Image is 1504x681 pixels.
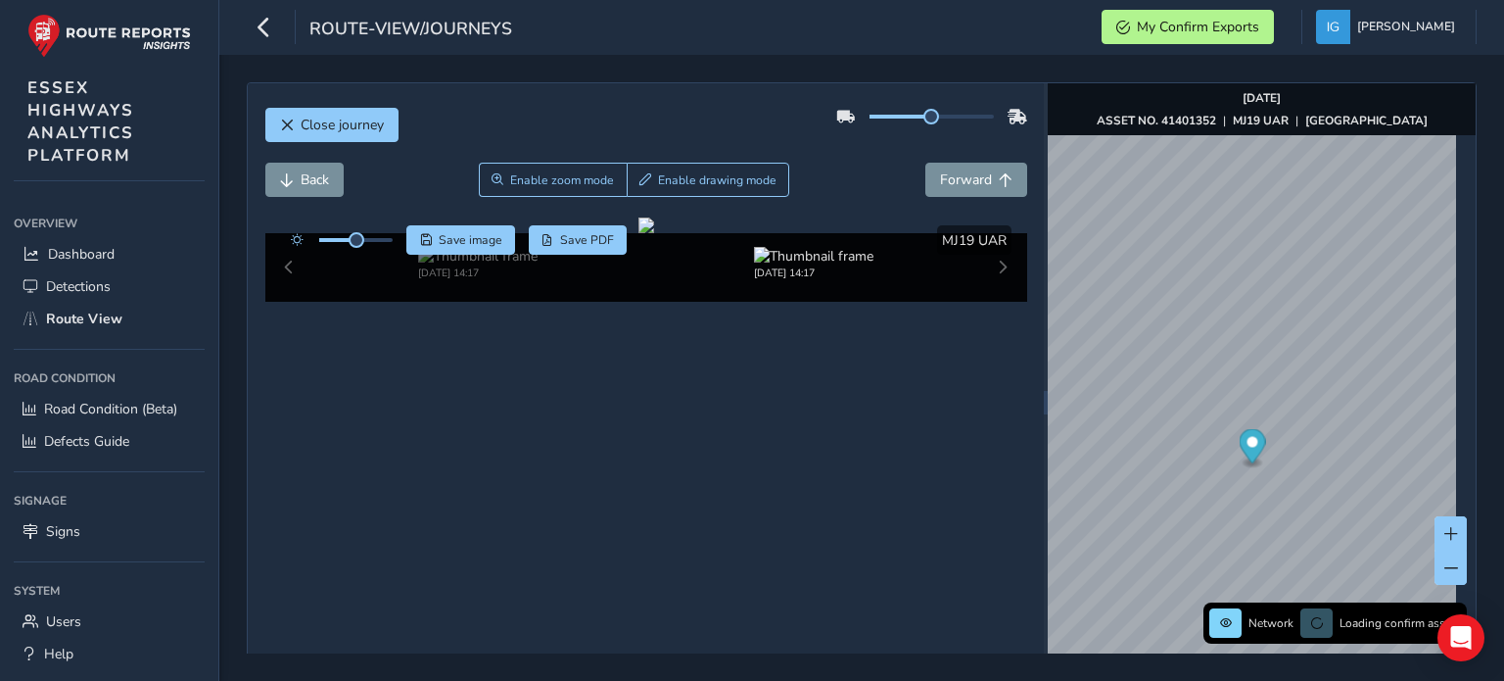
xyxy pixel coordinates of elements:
[44,432,129,451] span: Defects Guide
[1102,10,1274,44] button: My Confirm Exports
[925,163,1027,197] button: Forward
[1357,10,1455,44] span: [PERSON_NAME]
[754,266,873,280] div: [DATE] 14:17
[479,163,627,197] button: Zoom
[48,245,115,264] span: Dashboard
[418,266,538,280] div: [DATE] 14:17
[1316,10,1350,44] img: diamond-layout
[14,486,205,515] div: Signage
[301,116,384,134] span: Close journey
[14,270,205,303] a: Detections
[14,393,205,425] a: Road Condition (Beta)
[529,225,628,255] button: PDF
[1305,113,1428,128] strong: [GEOGRAPHIC_DATA]
[1097,113,1428,128] div: | |
[1248,615,1293,631] span: Network
[14,515,205,548] a: Signs
[14,425,205,458] a: Defects Guide
[439,232,502,248] span: Save image
[1437,614,1484,661] div: Open Intercom Messenger
[14,303,205,335] a: Route View
[14,209,205,238] div: Overview
[1339,615,1461,631] span: Loading confirm assets
[560,232,614,248] span: Save PDF
[46,310,122,328] span: Route View
[14,364,205,393] div: Road Condition
[265,108,399,142] button: Close journey
[1243,90,1281,106] strong: [DATE]
[309,17,512,44] span: route-view/journeys
[1137,18,1259,36] span: My Confirm Exports
[27,76,134,167] span: ESSEX HIGHWAYS ANALYTICS PLATFORM
[1097,113,1216,128] strong: ASSET NO. 41401352
[1316,10,1462,44] button: [PERSON_NAME]
[510,172,614,188] span: Enable zoom mode
[14,638,205,670] a: Help
[14,238,205,270] a: Dashboard
[46,612,81,631] span: Users
[942,231,1007,250] span: MJ19 UAR
[406,225,515,255] button: Save
[46,522,80,541] span: Signs
[14,606,205,638] a: Users
[265,163,344,197] button: Back
[754,247,873,266] img: Thumbnail frame
[940,170,992,189] span: Forward
[418,247,538,266] img: Thumbnail frame
[627,163,790,197] button: Draw
[27,14,191,58] img: rr logo
[14,576,205,606] div: System
[44,645,73,663] span: Help
[1233,113,1289,128] strong: MJ19 UAR
[46,277,111,296] span: Detections
[1240,429,1266,469] div: Map marker
[658,172,776,188] span: Enable drawing mode
[301,170,329,189] span: Back
[44,400,177,418] span: Road Condition (Beta)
